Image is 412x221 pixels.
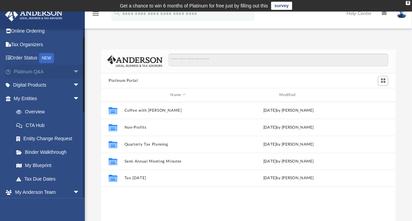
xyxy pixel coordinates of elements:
a: CTA Hub [10,118,90,132]
div: id [345,92,393,98]
input: Search files and folders [169,54,388,67]
button: Platinum Portal [109,78,138,84]
div: Modified [235,92,342,98]
button: Semi Annual Meeting Minutes [125,159,232,164]
span: arrow_drop_down [73,92,87,106]
div: by [PERSON_NAME] [235,175,342,181]
div: Get a chance to win 6 months of Platinum for free just by filling out this [120,2,268,10]
button: Non-Profits [125,125,232,130]
button: Switch to Grid View [378,76,388,86]
a: Platinum Q&Aarrow_drop_down [5,65,90,78]
a: Tax Organizers [5,38,90,51]
button: Coffee with [PERSON_NAME] [125,108,232,113]
img: Anderson Advisors Platinum Portal [3,8,64,21]
a: survey [271,2,292,10]
div: [DATE] by [PERSON_NAME] [235,159,342,165]
button: Tax [DATE] [125,176,232,180]
a: Overview [10,105,90,119]
a: menu [92,13,100,18]
a: My Entitiesarrow_drop_down [5,92,90,105]
a: Order StatusNEW [5,51,90,65]
a: Tax Due Dates [10,172,90,186]
i: menu [92,10,100,18]
div: [DATE] by [PERSON_NAME] [235,108,342,114]
div: NEW [39,53,54,63]
span: arrow_drop_down [73,78,87,92]
button: Quarterly Tax Planning [125,142,232,147]
i: search [113,9,121,17]
a: Binder Walkthrough [10,145,90,159]
a: Digital Productsarrow_drop_down [5,78,90,92]
span: [DATE] [263,176,277,180]
span: arrow_drop_down [73,186,87,200]
a: Online Ordering [5,24,90,38]
img: User Pic [397,8,407,18]
div: [DATE] by [PERSON_NAME] [235,125,342,131]
div: id [104,92,121,98]
a: My Anderson Teamarrow_drop_down [5,186,87,199]
a: Entity Change Request [10,132,90,146]
span: arrow_drop_down [73,65,87,79]
div: close [406,1,410,5]
div: Name [124,92,232,98]
div: [DATE] by [PERSON_NAME] [235,142,342,148]
a: My Blueprint [10,159,87,172]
